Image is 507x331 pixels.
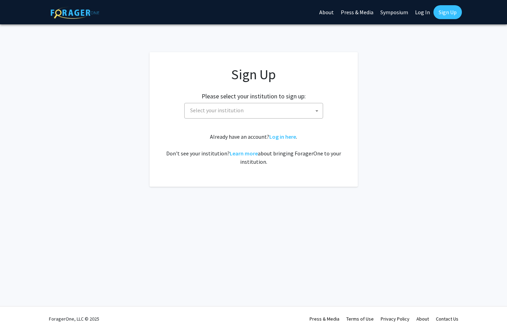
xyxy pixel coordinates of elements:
[416,316,429,322] a: About
[187,103,323,118] span: Select your institution
[269,133,296,140] a: Log in here
[310,316,339,322] a: Press & Media
[163,132,344,166] div: Already have an account? . Don't see your institution? about bringing ForagerOne to your institut...
[190,107,244,114] span: Select your institution
[381,316,409,322] a: Privacy Policy
[49,307,99,331] div: ForagerOne, LLC © 2025
[230,150,258,157] a: Learn more about bringing ForagerOne to your institution
[436,316,458,322] a: Contact Us
[184,103,323,119] span: Select your institution
[163,66,344,83] h1: Sign Up
[346,316,374,322] a: Terms of Use
[433,5,462,19] a: Sign Up
[202,92,306,100] h2: Please select your institution to sign up:
[51,7,99,19] img: ForagerOne Logo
